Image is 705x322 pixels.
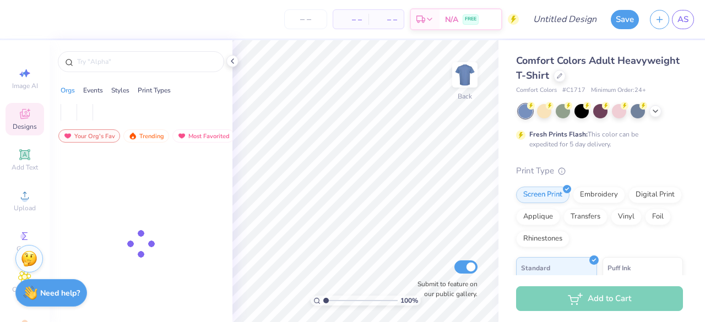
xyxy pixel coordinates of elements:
img: most_fav.gif [63,132,72,140]
span: FREE [465,15,476,23]
div: Trending [123,129,169,143]
div: Orgs [61,85,75,95]
div: Print Types [138,85,171,95]
span: N/A [445,14,458,25]
div: Screen Print [516,187,570,203]
span: Standard [521,262,550,274]
div: Print Type [516,165,683,177]
div: Rhinestones [516,231,570,247]
button: Save [611,10,639,29]
span: Clipart & logos [6,285,44,303]
span: Comfort Colors Adult Heavyweight T-Shirt [516,54,680,82]
span: 100 % [400,296,418,305]
div: Foil [645,209,671,225]
span: AS [677,13,688,26]
div: Applique [516,209,560,225]
div: Back [458,91,472,101]
strong: Fresh Prints Flash: [529,130,588,139]
label: Submit to feature on our public gallery. [411,279,478,299]
div: Your Org's Fav [58,129,120,143]
a: AS [672,10,694,29]
span: Greek [17,244,34,253]
img: Back [454,64,476,86]
span: # C1717 [562,86,585,95]
img: trending.gif [128,132,137,140]
span: Minimum Order: 24 + [591,86,646,95]
div: Events [83,85,103,95]
span: Image AI [12,81,38,90]
div: Transfers [563,209,608,225]
span: Add Text [12,163,38,172]
div: This color can be expedited for 5 day delivery. [529,129,665,149]
input: Try "Alpha" [76,56,217,67]
span: Upload [14,204,36,212]
strong: Need help? [40,288,80,298]
span: Puff Ink [608,262,631,274]
div: Embroidery [573,187,625,203]
span: Comfort Colors [516,86,557,95]
div: Styles [111,85,129,95]
span: – – [375,14,397,25]
div: Most Favorited [172,129,235,143]
span: Designs [13,122,37,131]
input: – – [284,9,327,29]
input: Untitled Design [524,8,605,30]
span: – – [340,14,362,25]
img: most_fav.gif [177,132,186,140]
div: Vinyl [611,209,642,225]
div: Digital Print [628,187,682,203]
